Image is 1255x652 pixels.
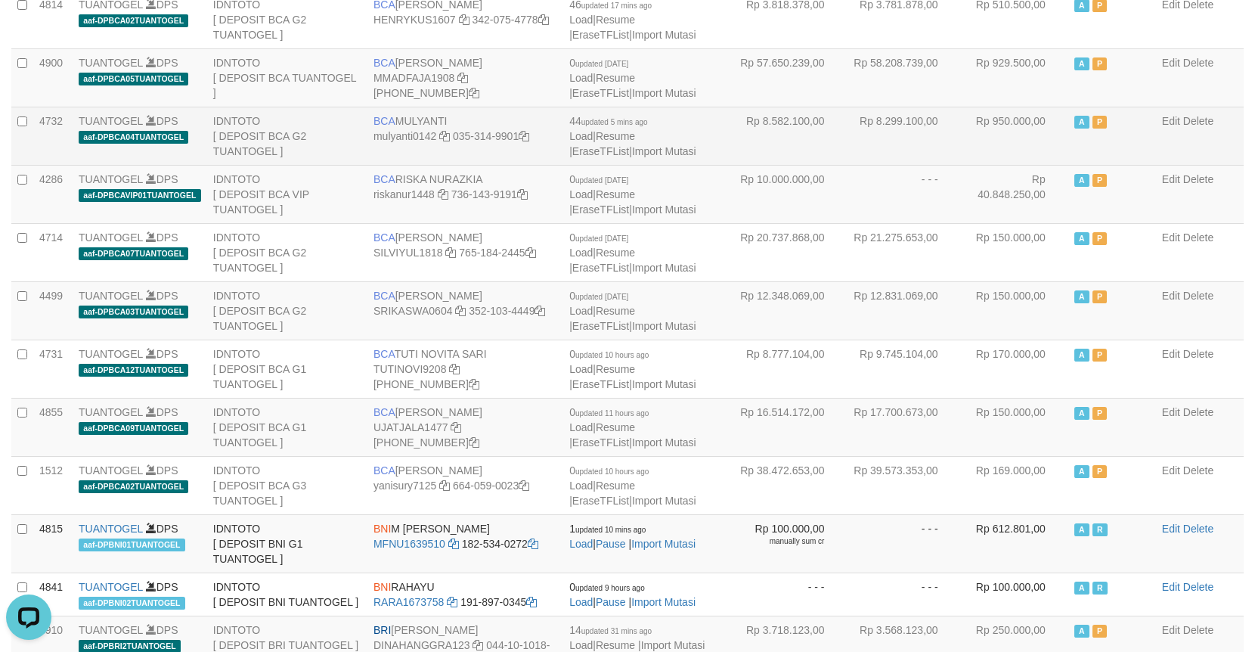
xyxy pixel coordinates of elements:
[373,14,456,26] a: HENRYKUS1607
[569,464,649,477] span: 0
[1162,581,1180,593] a: Edit
[575,176,628,185] span: updated [DATE]
[79,131,188,144] span: aaf-DPBCA04TUANTOGEL
[847,398,960,456] td: Rp 17.700.673,00
[207,48,367,107] td: IDNTOTO [ DEPOSIT BCA TUANTOGEL ]
[596,247,635,259] a: Resume
[447,596,457,608] a: Copy RARA1673758 to clipboard
[641,639,705,651] a: Import Mutasi
[438,188,448,200] a: Copy riskanur1448 to clipboard
[73,340,207,398] td: DPS
[632,145,696,157] a: Import Mutasi
[961,398,1068,456] td: Rp 150.000,00
[1162,406,1180,418] a: Edit
[373,639,470,651] a: DINAHANGGRA123
[528,538,538,550] a: Copy 1825340272 to clipboard
[79,624,143,636] a: TUANTOGEL
[455,305,466,317] a: Copy SRIKASWA0604 to clipboard
[373,421,448,433] a: UJATJALA1477
[33,48,73,107] td: 4900
[961,107,1068,165] td: Rp 950.000,00
[373,523,391,535] span: BNI
[631,538,696,550] a: Import Mutasi
[575,467,649,476] span: updated 10 hours ago
[1183,290,1213,302] a: Delete
[572,145,629,157] a: EraseTFList
[575,60,628,68] span: updated [DATE]
[1074,174,1089,187] span: Active
[1074,465,1089,478] span: Active
[575,351,649,359] span: updated 10 hours ago
[373,596,444,608] a: RARA1673758
[569,421,593,433] a: Load
[632,320,696,332] a: Import Mutasi
[1162,523,1180,535] a: Edit
[1183,57,1213,69] a: Delete
[569,363,593,375] a: Load
[1162,348,1180,360] a: Edit
[847,514,960,573] td: - - -
[451,421,461,433] a: Copy UJATJALA1477 to clipboard
[569,290,628,302] span: 0
[73,107,207,165] td: DPS
[733,165,847,223] td: Rp 10.000.000,00
[569,57,696,99] span: | | |
[569,290,696,332] span: | | |
[569,624,652,636] span: 14
[1074,582,1089,595] span: Active
[847,281,960,340] td: Rp 12.831.069,00
[733,456,847,514] td: Rp 38.472.653,00
[79,247,188,260] span: aaf-DPBCA07TUANTOGEL
[569,247,593,259] a: Load
[569,188,593,200] a: Load
[79,597,185,610] span: aaf-DPBNI02TUANTOGEL
[519,480,529,492] a: Copy 6640590023 to clipboard
[1092,407,1108,420] span: Paused
[847,223,960,281] td: Rp 21.275.653,00
[1092,625,1108,638] span: Paused
[1183,581,1213,593] a: Delete
[445,247,456,259] a: Copy SILVIYUL1818 to clipboard
[575,584,645,592] span: updated 9 hours ago
[1074,349,1089,362] span: Active
[73,514,207,573] td: DPS
[207,456,367,514] td: IDNTOTO [ DEPOSIT BCA G3 TUANTOGEL ]
[373,130,436,142] a: mulyanti0142
[79,364,188,377] span: aaf-DPBCA12TUANTOGEL
[1183,173,1213,185] a: Delete
[1092,349,1108,362] span: Paused
[1162,290,1180,302] a: Edit
[632,495,696,507] a: Import Mutasi
[596,14,635,26] a: Resume
[373,538,445,550] a: MFNU1639510
[367,165,563,223] td: RISKA NURAZKIA 736-143-9191
[632,262,696,274] a: Import Mutasi
[575,526,646,534] span: updated 10 mins ago
[33,456,73,514] td: 1512
[572,320,629,332] a: EraseTFList
[1074,407,1089,420] span: Active
[569,173,628,185] span: 0
[569,406,696,449] span: | | |
[373,231,395,244] span: BCA
[961,456,1068,514] td: Rp 169.000,00
[733,340,847,398] td: Rp 8.777.104,00
[33,398,73,456] td: 4855
[1183,464,1213,477] a: Delete
[439,130,450,142] a: Copy mulyanti0142 to clipboard
[373,173,395,185] span: BCA
[572,436,629,449] a: EraseTFList
[373,247,443,259] a: SILVIYUL1818
[367,107,563,165] td: MULYANTI 035-314-9901
[33,340,73,398] td: 4731
[459,14,469,26] a: Copy HENRYKUS1607 to clipboard
[569,639,593,651] a: Load
[79,57,143,69] a: TUANTOGEL
[367,573,563,616] td: RAHAYU 191-897-0345
[367,48,563,107] td: [PERSON_NAME] [PHONE_NUMBER]
[581,627,652,635] span: updated 31 mins ago
[207,573,367,616] td: IDNTOTO [ DEPOSIT BNI TUANTOGEL ]
[207,398,367,456] td: IDNTOTO [ DEPOSIT BCA G1 TUANTOGEL ]
[79,173,143,185] a: TUANTOGEL
[596,538,626,550] a: Pause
